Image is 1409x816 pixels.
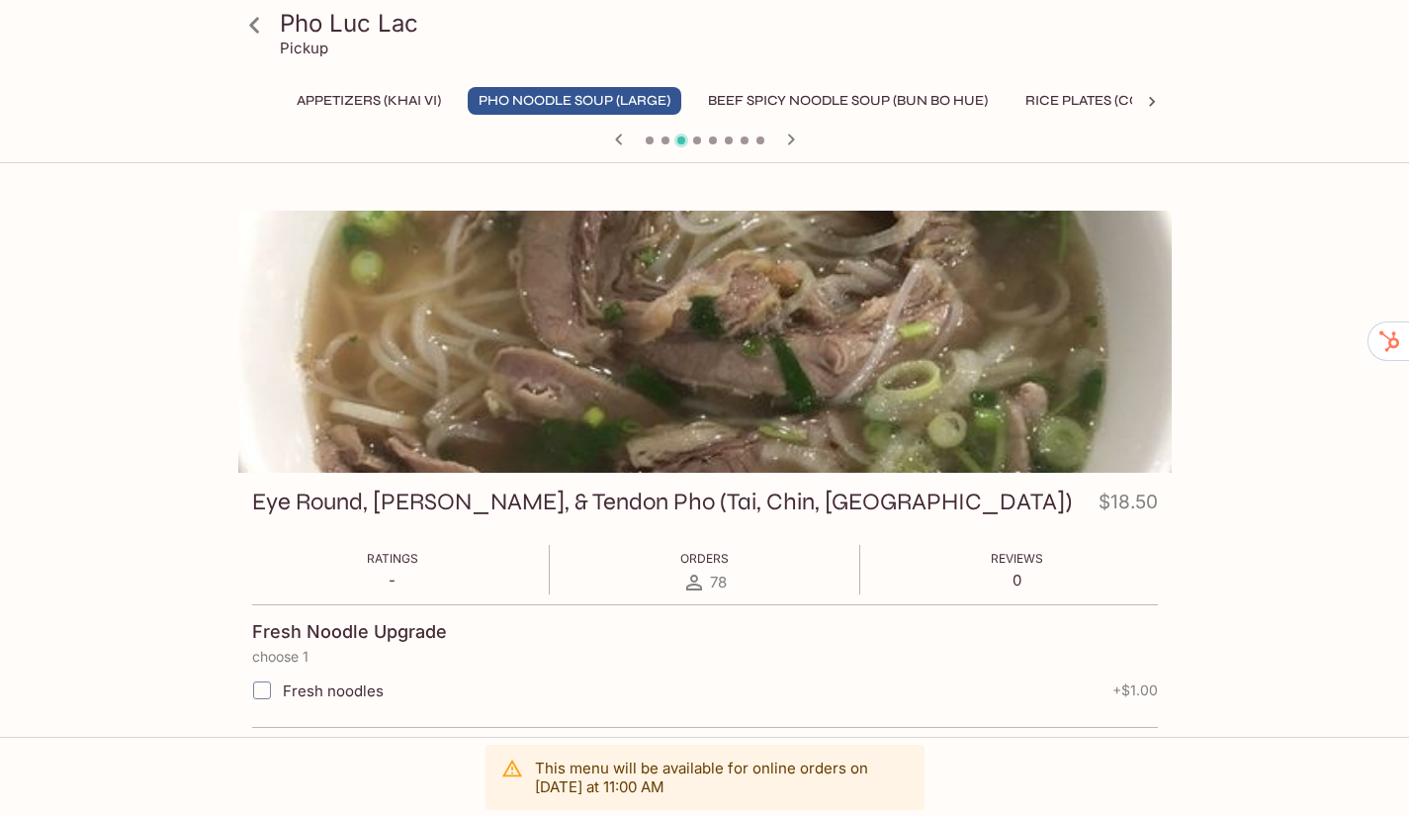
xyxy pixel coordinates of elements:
[367,551,418,566] span: Ratings
[283,681,384,700] span: Fresh noodles
[1112,682,1158,698] span: + $1.00
[991,571,1043,589] p: 0
[238,211,1172,473] div: Eye Round, Brisket, & Tendon Pho (Tai, Chin, Gan)
[710,573,727,591] span: 78
[680,551,729,566] span: Orders
[697,87,999,115] button: Beef Spicy Noodle Soup (Bun Bo Hue)
[286,87,452,115] button: Appetizers (Khai Vi)
[252,621,447,643] h4: Fresh Noodle Upgrade
[367,571,418,589] p: -
[252,649,1158,665] p: choose 1
[280,8,1164,39] h3: Pho Luc Lac
[1099,487,1158,525] h4: $18.50
[1014,87,1193,115] button: Rice Plates (Com Dia)
[280,39,328,57] p: Pickup
[468,87,681,115] button: Pho Noodle Soup (Large)
[535,759,909,796] p: This menu will be available for online orders on [DATE] at 11:00 AM
[252,487,1072,517] h3: Eye Round, [PERSON_NAME], & Tendon Pho (Tai, Chin, [GEOGRAPHIC_DATA])
[991,551,1043,566] span: Reviews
